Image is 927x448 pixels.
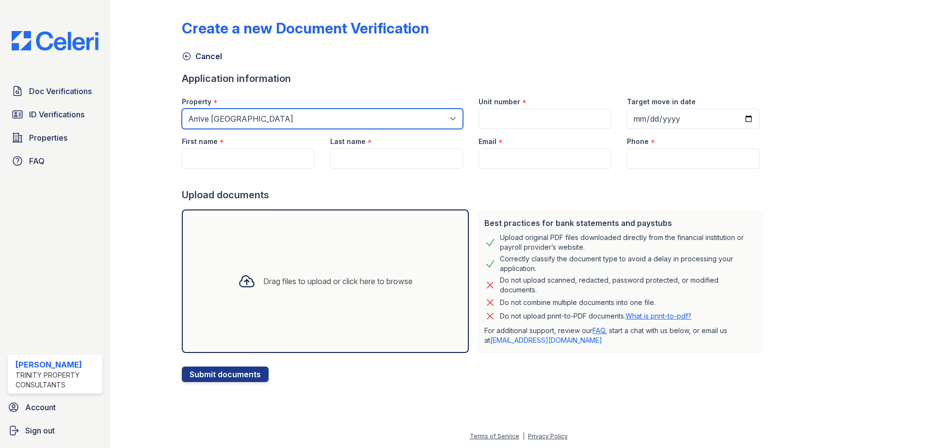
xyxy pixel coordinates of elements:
[8,128,102,147] a: Properties
[8,105,102,124] a: ID Verifications
[500,297,655,308] div: Do not combine multiple documents into one file.
[25,401,56,413] span: Account
[625,312,691,320] a: What is print-to-pdf?
[8,81,102,101] a: Doc Verifications
[627,137,649,146] label: Phone
[4,398,106,417] a: Account
[29,132,67,144] span: Properties
[627,97,696,107] label: Target move in date
[4,421,106,440] a: Sign out
[16,370,98,390] div: Trinity Property Consultants
[528,432,568,440] a: Privacy Policy
[4,31,106,50] img: CE_Logo_Blue-a8612792a0a2168367f1c8372b55b34899dd931a85d93a1a3d3e32e68fde9ad4.png
[330,137,366,146] label: Last name
[182,137,218,146] label: First name
[182,97,211,107] label: Property
[182,50,222,62] a: Cancel
[479,137,496,146] label: Email
[523,432,525,440] div: |
[500,275,756,295] div: Do not upload scanned, redacted, password protected, or modified documents.
[182,367,269,382] button: Submit documents
[470,432,519,440] a: Terms of Service
[500,233,756,252] div: Upload original PDF files downloaded directly from the financial institution or payroll provider’...
[8,151,102,171] a: FAQ
[182,72,767,85] div: Application information
[182,188,767,202] div: Upload documents
[29,109,84,120] span: ID Verifications
[29,155,45,167] span: FAQ
[16,359,98,370] div: [PERSON_NAME]
[500,254,756,273] div: Correctly classify the document type to avoid a delay in processing your application.
[500,311,691,321] p: Do not upload print-to-PDF documents.
[29,85,92,97] span: Doc Verifications
[25,425,55,436] span: Sign out
[263,275,413,287] div: Drag files to upload or click here to browse
[484,217,756,229] div: Best practices for bank statements and paystubs
[490,336,602,344] a: [EMAIL_ADDRESS][DOMAIN_NAME]
[182,19,429,37] div: Create a new Document Verification
[479,97,520,107] label: Unit number
[592,326,605,335] a: FAQ
[484,326,756,345] p: For additional support, review our , start a chat with us below, or email us at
